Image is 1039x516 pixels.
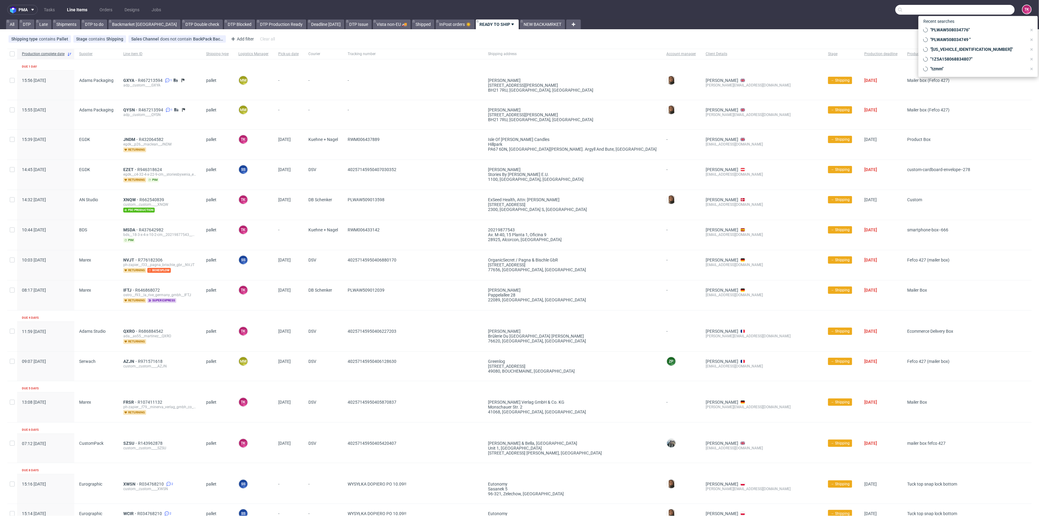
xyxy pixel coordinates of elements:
a: JNDM [123,137,139,142]
div: - [666,326,696,334]
span: EGDK [79,167,90,172]
a: [PERSON_NAME] [706,359,738,364]
a: DTP [19,19,34,29]
span: [DATE] [278,258,291,262]
span: Client Details [706,51,818,57]
a: 2 [163,511,171,516]
span: RWM006433142 [348,227,380,232]
span: [DATE] [278,137,291,142]
span: [DATE] [278,167,291,172]
span: returning [123,268,146,273]
a: [PERSON_NAME] [706,482,738,486]
span: pallet [206,227,229,243]
a: GXYA [123,78,138,83]
span: - [348,107,478,122]
span: RWM006437889 [348,137,380,142]
span: Sales Channel [131,37,160,41]
img: logo [10,6,19,13]
span: - [278,78,299,93]
img: Angelina Marć [667,195,676,204]
div: 1100, [GEOGRAPHIC_DATA] , [GEOGRAPHIC_DATA] [488,177,657,182]
span: 14:45 [DATE] [22,167,46,172]
a: Shipped [412,19,434,29]
span: R776182306 [138,258,164,262]
span: R432064582 [139,137,165,142]
figcaption: SS [239,165,247,174]
span: - [278,227,299,243]
span: pim [123,238,135,243]
span: contains [39,37,57,41]
a: MSDA [123,227,139,232]
span: pallet [206,167,229,182]
figcaption: MM [239,357,247,366]
span: - [308,78,338,93]
div: [EMAIL_ADDRESS][DOMAIN_NAME] [706,262,818,267]
span: 14:32 [DATE] [22,197,46,202]
a: [PERSON_NAME] [706,227,738,232]
span: Shipping address [488,51,657,57]
div: [PERSON_NAME] [488,288,657,293]
div: [PERSON_NAME] [488,167,657,172]
div: - [666,255,696,262]
a: READY TO SHIP [476,19,519,29]
div: BackPack Back Market [193,37,223,41]
div: OrganicSecret / Pagna & Bischle GbR [488,258,657,262]
div: Av. M-40, 15 Planta 1, oficina 9 [488,232,657,237]
a: DTP to do [81,19,107,29]
a: [PERSON_NAME] [706,288,738,293]
div: ada__as55__martinez__QXRO [123,334,196,339]
span: Serwach [79,359,96,364]
div: adp__custom____QYSN [123,112,196,117]
span: Production deadline [864,51,897,57]
a: WCIR [123,511,137,516]
a: Orders [96,5,116,15]
figcaption: TK [239,286,247,294]
div: [PERSON_NAME][EMAIL_ADDRESS][DOMAIN_NAME] [706,83,818,88]
span: 1 [170,78,172,83]
div: [EMAIL_ADDRESS][DOMAIN_NAME] [706,232,818,237]
span: [DATE] [864,137,877,142]
span: [DATE] [278,359,291,364]
span: → Shipping [830,197,850,202]
div: Pallet [57,37,68,41]
div: Due 4 days [22,315,39,320]
a: EZET [123,167,137,172]
a: XWSN [123,482,139,486]
figcaption: TK [1023,5,1031,14]
figcaption: TK [239,327,247,335]
span: Kuehne + Nagel [308,227,338,243]
div: BH21 7RU, [GEOGRAPHIC_DATA] , [GEOGRAPHIC_DATA] [488,117,657,122]
span: Account manager [666,51,696,57]
span: [DATE] [278,288,291,293]
span: DB Schenker [308,288,338,303]
div: Stories by [PERSON_NAME] e.U. [488,172,657,177]
span: → Shipping [830,257,850,263]
span: → Shipping [830,137,850,142]
span: DSV [308,329,338,344]
a: 1 [164,78,172,83]
a: Jobs [148,5,165,15]
span: returning [123,339,146,344]
div: Pappelallee 28 [488,293,657,297]
figcaption: MM [239,106,247,114]
span: - [308,107,338,122]
a: R034768210 [137,511,163,516]
figcaption: TK [239,226,247,234]
span: NVJT [123,258,138,262]
span: 2 [171,482,173,486]
span: 09:07 [DATE] [22,359,46,364]
span: 08:17 [DATE] [22,288,46,293]
div: Hillpark [488,142,657,147]
span: DSV [308,167,338,182]
div: Brûlerie du [GEOGRAPHIC_DATA] [PERSON_NAME] [488,334,657,339]
a: R646868072 [135,288,161,293]
span: Recent searches [921,16,957,26]
a: R467213594 [139,107,164,112]
span: 40257145950407030352 [348,167,396,172]
span: [DATE] [278,329,291,334]
div: 28925, Alcorcon , [GEOGRAPHIC_DATA] [488,237,657,242]
span: pallet [206,258,229,273]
